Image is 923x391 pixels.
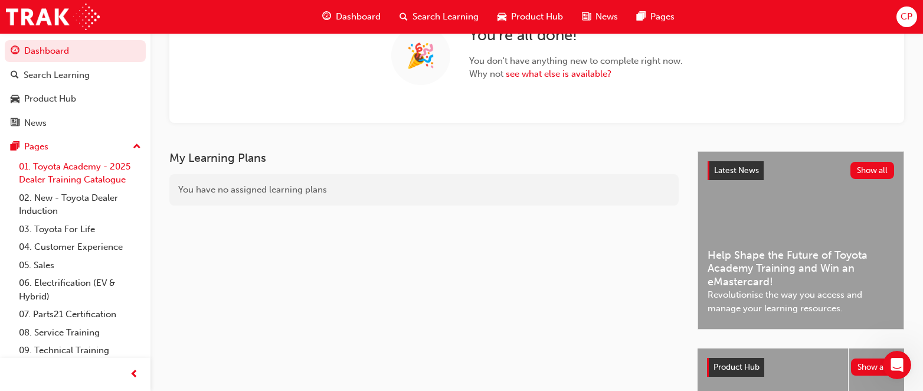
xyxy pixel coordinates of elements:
button: Show all [850,162,895,179]
div: Product Hub [24,92,76,106]
button: DashboardSearch LearningProduct HubNews [5,38,146,136]
a: pages-iconPages [627,5,684,29]
span: Product Hub [511,10,563,24]
span: pages-icon [11,142,19,152]
span: Revolutionise the way you access and manage your learning resources. [708,288,894,315]
a: Product HubShow all [707,358,895,377]
span: Why not [469,67,683,81]
a: Product Hub [5,88,146,110]
a: 03. Toyota For Life [14,220,146,239]
a: News [5,112,146,134]
a: Latest NewsShow all [708,161,894,180]
div: You have no assigned learning plans [169,174,679,206]
span: search-icon [11,70,19,81]
a: guage-iconDashboard [313,5,390,29]
div: News [24,116,47,130]
div: Pages [24,140,48,154]
a: 08. Service Training [14,324,146,342]
span: 🎉 [406,49,436,63]
span: Product Hub [713,362,760,372]
button: Pages [5,136,146,158]
a: 07. Parts21 Certification [14,305,146,324]
h2: You're all done! [469,26,683,45]
span: news-icon [11,118,19,129]
a: 04. Customer Experience [14,238,146,256]
a: Latest NewsShow allHelp Shape the Future of Toyota Academy Training and Win an eMastercard!Revolu... [698,151,904,330]
iframe: Intercom live chat [883,351,911,379]
span: Latest News [714,165,759,175]
span: Dashboard [336,10,381,24]
a: 06. Electrification (EV & Hybrid) [14,274,146,305]
a: 05. Sales [14,256,146,275]
span: car-icon [11,94,19,105]
div: Search Learning [24,69,90,82]
span: search-icon [400,9,408,24]
span: news-icon [582,9,591,24]
button: CP [896,6,917,27]
a: 09. Technical Training [14,341,146,360]
a: search-iconSearch Learning [390,5,488,29]
span: guage-icon [322,9,331,24]
a: see what else is available? [506,69,611,79]
a: news-iconNews [572,5,627,29]
span: Pages [650,10,675,24]
a: Search Learning [5,64,146,86]
a: 01. Toyota Academy - 2025 Dealer Training Catalogue [14,158,146,189]
span: Search Learning [413,10,479,24]
span: guage-icon [11,46,19,57]
a: car-iconProduct Hub [488,5,572,29]
span: News [595,10,618,24]
img: Trak [6,4,100,30]
span: prev-icon [130,367,139,382]
span: Help Shape the Future of Toyota Academy Training and Win an eMastercard! [708,249,894,289]
button: Show all [851,359,895,376]
h3: My Learning Plans [169,151,679,165]
span: You don't have anything new to complete right now. [469,54,683,68]
span: car-icon [497,9,506,24]
a: 02. New - Toyota Dealer Induction [14,189,146,220]
a: Dashboard [5,40,146,62]
span: pages-icon [637,9,646,24]
span: CP [901,10,912,24]
span: up-icon [133,139,141,155]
